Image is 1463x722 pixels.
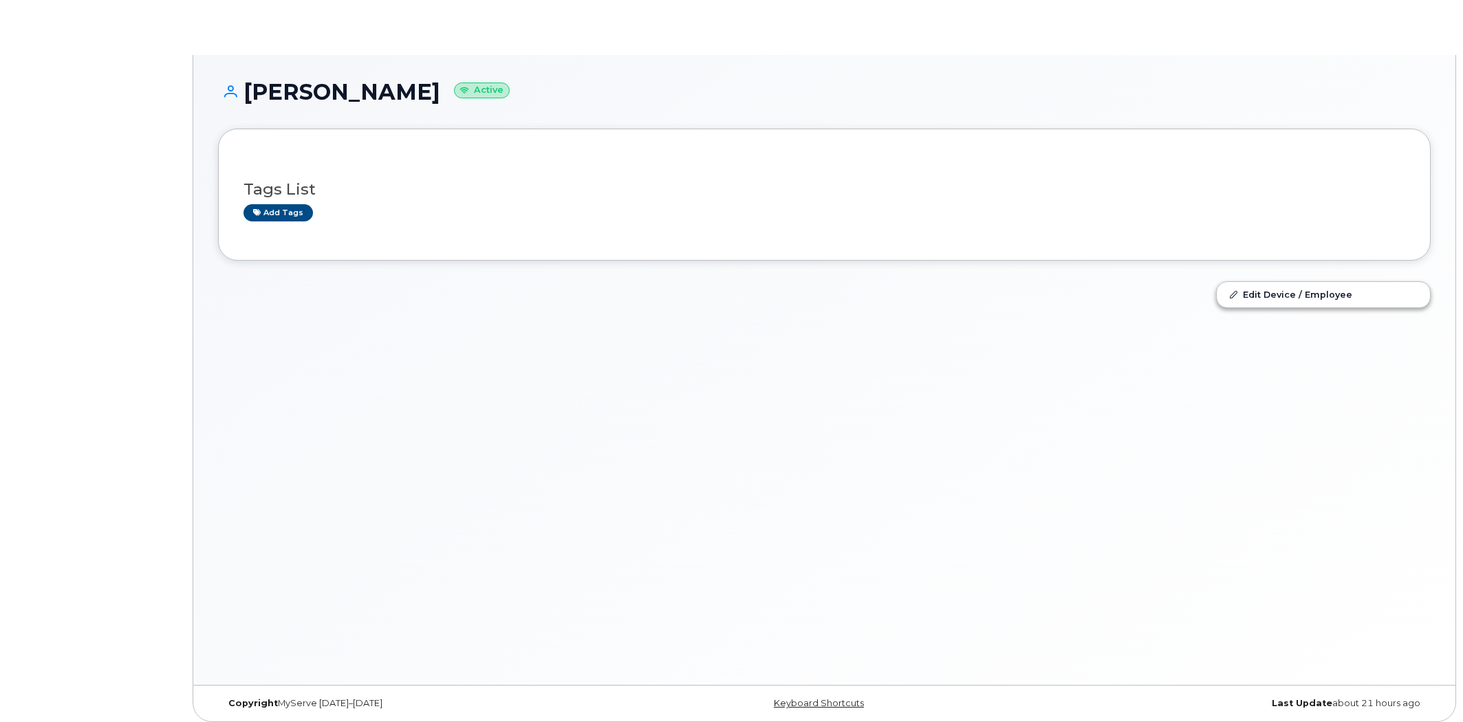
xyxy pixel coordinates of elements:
small: Active [454,83,510,98]
strong: Last Update [1272,698,1332,708]
div: MyServe [DATE]–[DATE] [218,698,622,709]
a: Add tags [243,204,313,221]
div: about 21 hours ago [1026,698,1431,709]
h1: [PERSON_NAME] [218,80,1431,104]
h3: Tags List [243,181,1405,198]
a: Keyboard Shortcuts [774,698,864,708]
a: Edit Device / Employee [1217,282,1430,307]
strong: Copyright [228,698,278,708]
